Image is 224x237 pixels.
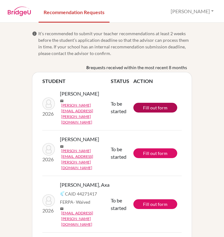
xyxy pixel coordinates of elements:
[65,190,97,197] span: CAID 44271417
[42,97,55,110] img: Juarez, Isabella
[111,146,126,160] span: To be started
[38,30,192,57] span: It’s recommended to submit your teacher recommendations at least 2 weeks before the student’s app...
[61,210,115,227] a: [EMAIL_ADDRESS][PERSON_NAME][DOMAIN_NAME]
[73,199,90,205] span: - Waived
[8,7,31,16] img: BridgeU logo
[60,90,99,97] span: [PERSON_NAME]
[133,103,177,113] a: Fill out form
[42,194,55,207] img: Matute, Axa
[42,110,55,118] p: 2026
[42,143,55,156] img: Reyes, Jorge
[61,148,115,171] a: [PERSON_NAME][EMAIL_ADDRESS][PERSON_NAME][DOMAIN_NAME]
[39,1,109,23] a: Recommendation Requests
[111,101,126,114] span: To be started
[111,77,133,85] th: STATUS
[60,199,90,205] span: FERPA
[60,207,64,211] span: mail
[42,156,55,163] p: 2026
[60,145,64,148] span: mail
[89,64,187,71] span: requests received within the most recent 8 months
[42,207,55,214] p: 2026
[60,181,109,189] span: [PERSON_NAME], Axa
[60,191,65,196] img: Common App logo
[133,77,182,85] th: ACTION
[32,31,37,36] span: info
[61,102,115,125] a: [PERSON_NAME][EMAIL_ADDRESS][PERSON_NAME][DOMAIN_NAME]
[42,77,111,85] th: STUDENT
[133,199,177,209] a: Fill out form
[86,64,89,71] b: 8
[111,197,126,211] span: To be started
[133,148,177,158] a: Fill out form
[60,99,64,103] span: mail
[60,135,99,143] span: [PERSON_NAME]
[168,5,216,17] button: [PERSON_NAME]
